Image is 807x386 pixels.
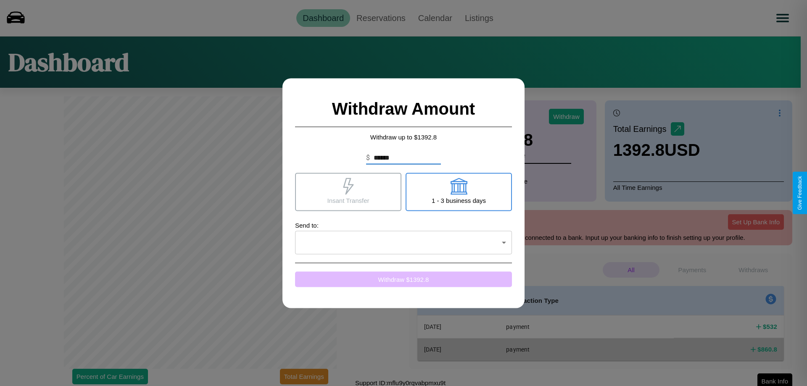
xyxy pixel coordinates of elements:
[366,152,370,163] p: $
[295,219,512,231] p: Send to:
[432,194,486,206] p: 1 - 3 business days
[327,194,369,206] p: Insant Transfer
[295,91,512,127] h2: Withdraw Amount
[797,176,803,210] div: Give Feedback
[295,271,512,287] button: Withdraw $1392.8
[295,131,512,142] p: Withdraw up to $ 1392.8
